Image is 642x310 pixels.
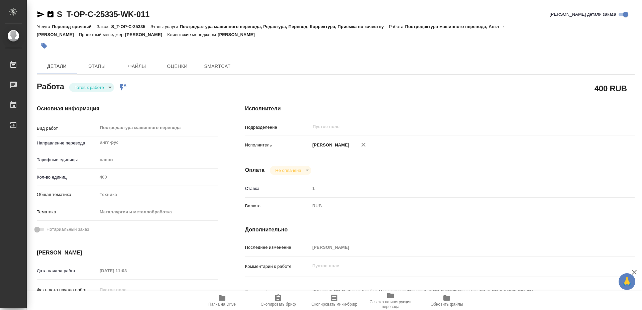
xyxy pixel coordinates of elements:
p: Работа [389,24,405,29]
p: Подразделение [245,124,310,131]
button: Удалить исполнителя [356,137,371,152]
button: Папка на Drive [194,291,250,310]
input: Пустое поле [310,242,602,252]
button: Добавить тэг [37,38,51,53]
p: Заказ: [97,24,111,29]
span: Скопировать мини-бриф [311,302,357,307]
p: Вид работ [37,125,97,132]
span: Оценки [161,62,193,71]
p: Этапы услуги [150,24,180,29]
p: Услуга [37,24,52,29]
button: Не оплачена [273,168,303,173]
span: 🙏 [621,275,633,289]
p: Общая тематика [37,191,97,198]
div: слово [97,154,218,166]
p: Валюта [245,203,310,209]
span: Файлы [121,62,153,71]
textarea: /Clients/Т-ОП-С_Русал Глобал Менеджмент/Orders/S_T-OP-C-25335/Translated/S_T-OP-C-25335-WK-011 [310,286,602,297]
input: Пустое поле [97,266,156,276]
span: Папка на Drive [208,302,236,307]
input: Пустое поле [97,172,218,182]
p: Факт. дата начала работ [37,287,97,293]
h4: Основная информация [37,105,218,113]
span: Скопировать бриф [260,302,296,307]
div: RUB [310,200,602,212]
p: [PERSON_NAME] [310,142,349,148]
div: Техника [97,189,218,200]
button: Скопировать ссылку для ЯМессенджера [37,10,45,18]
h2: Работа [37,80,64,92]
p: Направление перевода [37,140,97,146]
button: Обновить файлы [419,291,475,310]
h4: Исполнители [245,105,635,113]
p: Тарифные единицы [37,157,97,163]
div: Готов к работе [69,83,114,92]
p: Путь на drive [245,289,310,296]
p: Дата начала работ [37,268,97,274]
button: 🙏 [619,273,635,290]
span: Ссылка на инструкции перевода [366,300,415,309]
button: Ссылка на инструкции перевода [362,291,419,310]
p: Последнее изменение [245,244,310,251]
p: S_T-OP-C-25335 [111,24,150,29]
p: Ставка [245,185,310,192]
span: Этапы [81,62,113,71]
p: Кол-во единиц [37,174,97,181]
div: Готов к работе [270,166,311,175]
h2: 400 RUB [595,83,627,94]
p: Исполнитель [245,142,310,148]
span: SmartCat [201,62,233,71]
p: Постредактура машинного перевода, Редактура, Перевод, Корректура, Приёмка по качеству [180,24,389,29]
span: Нотариальный заказ [46,226,89,233]
a: S_T-OP-C-25335-WK-011 [57,10,149,19]
p: Тематика [37,209,97,215]
div: Металлургия и металлобработка [97,206,218,218]
p: [PERSON_NAME] [125,32,167,37]
h4: [PERSON_NAME] [37,249,218,257]
h4: Оплата [245,166,265,174]
p: Комментарий к работе [245,263,310,270]
input: Пустое поле [97,285,156,295]
p: [PERSON_NAME] [218,32,260,37]
button: Скопировать бриф [250,291,306,310]
button: Скопировать ссылку [46,10,55,18]
h4: Дополнительно [245,226,635,234]
span: Детали [41,62,73,71]
p: Перевод срочный [52,24,97,29]
input: Пустое поле [310,184,602,193]
p: Клиентские менеджеры [167,32,218,37]
span: Обновить файлы [431,302,463,307]
button: Готов к работе [73,85,106,90]
p: Проектный менеджер [79,32,125,37]
span: [PERSON_NAME] детали заказа [550,11,616,18]
button: Скопировать мини-бриф [306,291,362,310]
input: Пустое поле [312,123,586,131]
